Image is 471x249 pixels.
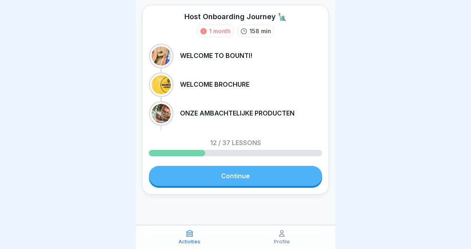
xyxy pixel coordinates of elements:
[210,139,261,146] p: 12 / 37 lessons
[184,12,287,22] div: Host Onboarding Journey 🗽
[249,27,271,35] p: 158 min
[180,52,252,60] p: WELCOME TO BOUNTI!
[180,81,249,88] p: WELCOME BROCHURE
[149,166,322,186] a: Continue
[178,239,200,245] p: Activities
[180,110,295,117] p: ONZE AMBACHTELIJKE PRODUCTEN
[209,27,231,35] div: 1 month
[274,239,290,245] p: Profile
